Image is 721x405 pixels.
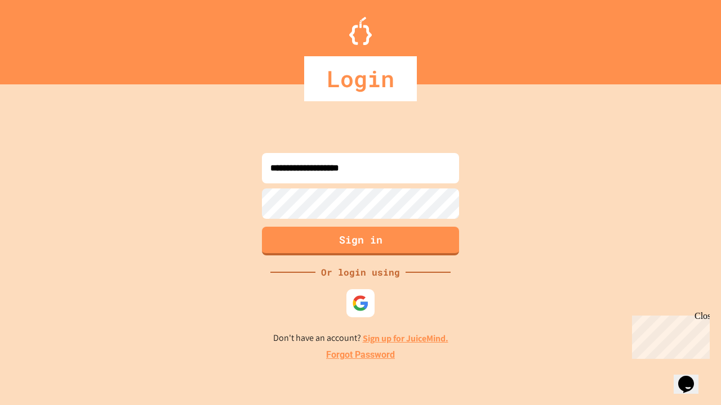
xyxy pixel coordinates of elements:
iframe: chat widget [627,311,710,359]
a: Sign up for JuiceMind. [363,332,448,344]
a: Forgot Password [326,348,395,362]
iframe: chat widget [674,360,710,394]
p: Don't have an account? [273,331,448,345]
div: Or login using [315,265,406,279]
button: Sign in [262,227,459,255]
img: Logo.svg [349,17,372,45]
div: Chat with us now!Close [5,4,78,71]
div: Login [304,56,417,101]
img: google-icon.svg [352,295,369,312]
